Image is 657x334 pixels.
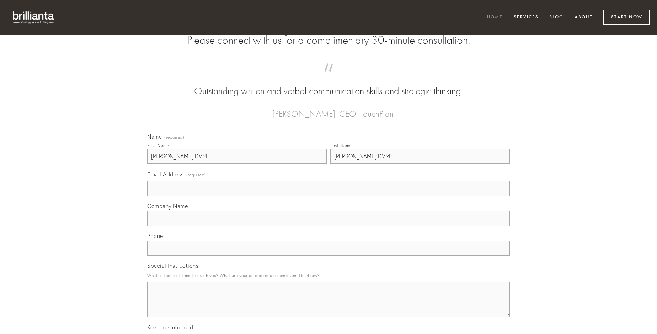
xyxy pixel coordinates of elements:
[159,70,498,98] blockquote: Outstanding written and verbal communication skills and strategic thinking.
[482,12,507,23] a: Home
[147,271,510,280] p: What is the best time to reach you? What are your unique requirements and timelines?
[603,10,650,25] a: Start Now
[570,12,597,23] a: About
[159,70,498,84] span: “
[164,135,184,139] span: (required)
[147,143,169,148] div: First Name
[186,170,206,180] span: (required)
[147,171,184,178] span: Email Address
[159,98,498,121] figcaption: — [PERSON_NAME], CEO, TouchPlan
[330,143,352,148] div: Last Name
[147,33,510,47] h2: Please connect with us for a complimentary 30-minute consultation.
[147,202,188,210] span: Company Name
[509,12,543,23] a: Services
[545,12,568,23] a: Blog
[147,133,162,140] span: Name
[147,324,193,331] span: Keep me informed
[7,7,60,28] img: brillianta - research, strategy, marketing
[147,262,198,269] span: Special Instructions
[147,232,163,239] span: Phone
